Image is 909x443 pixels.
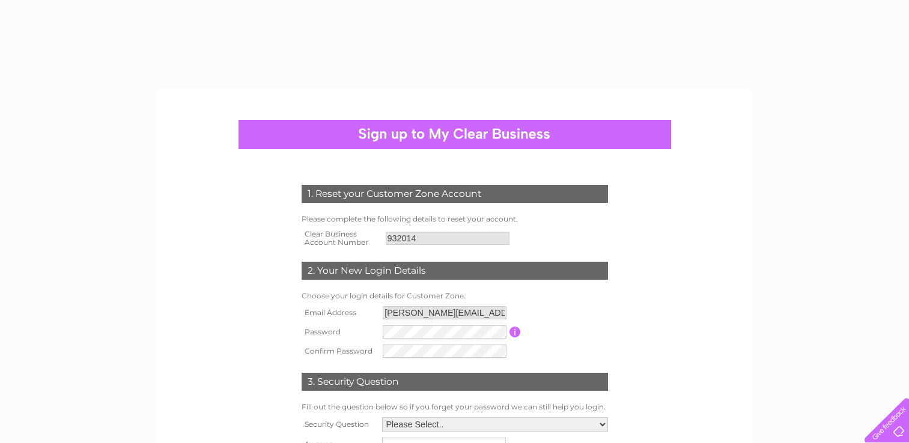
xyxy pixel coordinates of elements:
[302,373,608,391] div: 3. Security Question
[299,289,611,303] td: Choose your login details for Customer Zone.
[299,226,383,250] th: Clear Business Account Number
[299,322,380,342] th: Password
[302,262,608,280] div: 2. Your New Login Details
[299,414,379,435] th: Security Question
[299,303,380,322] th: Email Address
[299,400,611,414] td: Fill out the question below so if you forget your password we can still help you login.
[509,327,521,337] input: Information
[299,342,380,361] th: Confirm Password
[302,185,608,203] div: 1. Reset your Customer Zone Account
[299,212,611,226] td: Please complete the following details to reset your account.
